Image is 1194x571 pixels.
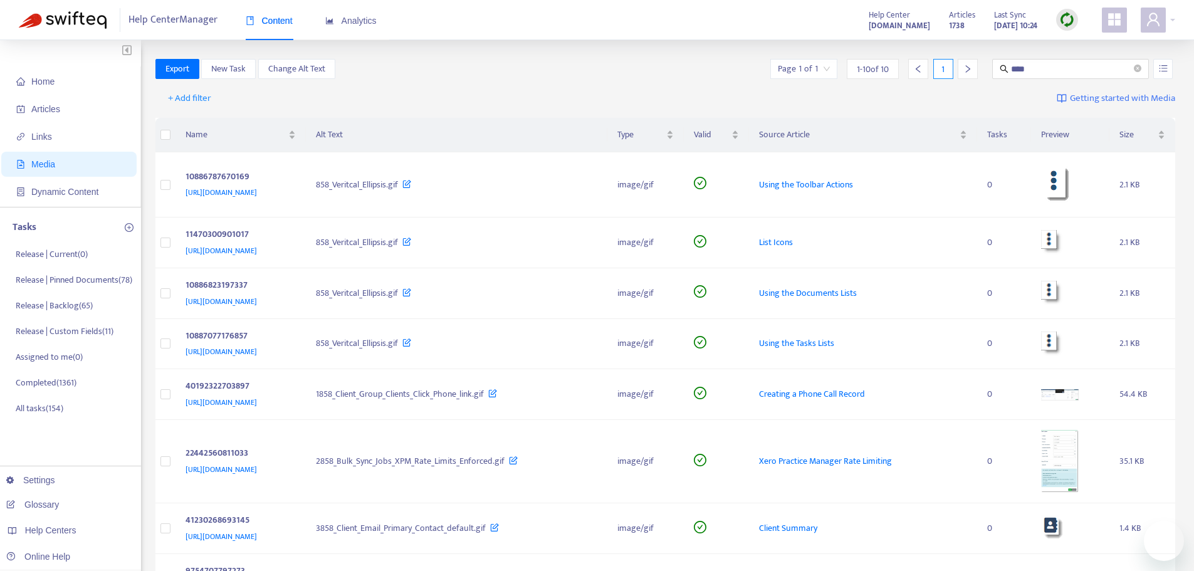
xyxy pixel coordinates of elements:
[186,446,291,463] div: 22442560811033
[607,152,684,217] td: image/gif
[186,379,291,396] div: 40192322703897
[31,159,55,169] span: Media
[316,235,398,249] span: 858_Veritcal_Ellipsis.gif
[16,402,63,415] p: All tasks ( 154 )
[694,128,728,142] span: Valid
[186,396,257,409] span: [URL][DOMAIN_NAME]
[186,329,291,345] div: 10887077176857
[759,286,857,300] span: Using the Documents Lists
[165,62,189,76] span: Export
[759,336,834,350] span: Using the Tasks Lists
[159,88,221,108] button: + Add filter
[186,513,291,530] div: 41230268693145
[1107,12,1122,27] span: appstore
[186,295,257,308] span: [URL][DOMAIN_NAME]
[16,350,83,364] p: Assigned to me ( 0 )
[1119,236,1165,249] div: 2.1 KB
[987,337,1022,350] div: 0
[258,59,335,79] button: Change Alt Text
[1041,515,1066,542] img: media-preview
[607,420,684,503] td: image/gif
[857,63,889,76] span: 1 - 10 of 10
[186,345,257,358] span: [URL][DOMAIN_NAME]
[914,65,923,73] span: left
[316,521,486,535] span: 3858_Client_Email_Primary_Contact_default.gif
[607,268,684,319] td: image/gif
[759,521,817,535] span: Client Summary
[316,454,505,468] span: 2858_Bulk_Sync_Jobs_XPM_Rate_Limits_Enforced.gif
[186,244,257,257] span: [URL][DOMAIN_NAME]
[125,223,134,232] span: plus-circle
[694,521,706,533] span: check-circle
[749,118,977,152] th: Source Article
[1119,387,1165,401] div: 54.4 KB
[694,177,706,189] span: check-circle
[1144,521,1184,561] iframe: Button to launch messaging window
[694,235,706,248] span: check-circle
[128,8,217,32] span: Help Center Manager
[607,319,684,370] td: image/gif
[869,8,910,22] span: Help Center
[155,59,199,79] button: Export
[987,286,1022,300] div: 0
[1134,65,1141,72] span: close-circle
[869,18,930,33] a: [DOMAIN_NAME]
[1041,430,1079,493] img: media-preview
[977,118,1032,152] th: Tasks
[186,170,291,186] div: 10886787670169
[16,325,113,338] p: Release | Custom Fields ( 11 )
[16,160,25,169] span: file-image
[211,62,246,76] span: New Task
[316,177,398,192] span: 858_Veritcal_Ellipsis.gif
[607,217,684,268] td: image/gif
[186,278,291,295] div: 10886823197337
[607,118,684,152] th: Type
[1119,521,1165,535] div: 1.4 KB
[987,236,1022,249] div: 0
[994,8,1026,22] span: Last Sync
[316,387,484,401] span: 1858_Client_Group_Clients_Click_Phone_link.gif
[963,65,972,73] span: right
[1000,65,1008,73] span: search
[694,285,706,298] span: check-circle
[684,118,748,152] th: Valid
[316,286,398,300] span: 858_Veritcal_Ellipsis.gif
[6,500,59,510] a: Glossary
[186,463,257,476] span: [URL][DOMAIN_NAME]
[1041,162,1075,207] img: media-preview
[16,273,132,286] p: Release | Pinned Documents ( 78 )
[759,387,865,401] span: Creating a Phone Call Record
[759,454,892,468] span: Xero Practice Manager Rate Limiting
[987,178,1022,192] div: 0
[1146,12,1161,27] span: user
[16,187,25,196] span: container
[1134,63,1141,75] span: close-circle
[1057,93,1067,103] img: image-link
[19,11,107,29] img: Swifteq
[1119,128,1155,142] span: Size
[16,105,25,113] span: account-book
[949,19,965,33] strong: 1738
[1031,118,1109,152] th: Preview
[1041,389,1079,401] img: media-preview
[987,521,1022,535] div: 0
[1041,332,1062,356] img: media-preview
[987,454,1022,468] div: 0
[1119,454,1165,468] div: 35.1 KB
[1041,230,1062,254] img: media-preview
[1159,64,1168,73] span: unordered-list
[186,186,257,199] span: [URL][DOMAIN_NAME]
[31,104,60,114] span: Articles
[1119,286,1165,300] div: 2.1 KB
[1059,12,1075,28] img: sync.dc5367851b00ba804db3.png
[186,128,286,142] span: Name
[325,16,334,25] span: area-chart
[759,128,957,142] span: Source Article
[607,369,684,420] td: image/gif
[186,530,257,543] span: [URL][DOMAIN_NAME]
[694,387,706,399] span: check-circle
[306,118,607,152] th: Alt Text
[16,132,25,141] span: link
[31,76,55,86] span: Home
[13,220,36,235] p: Tasks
